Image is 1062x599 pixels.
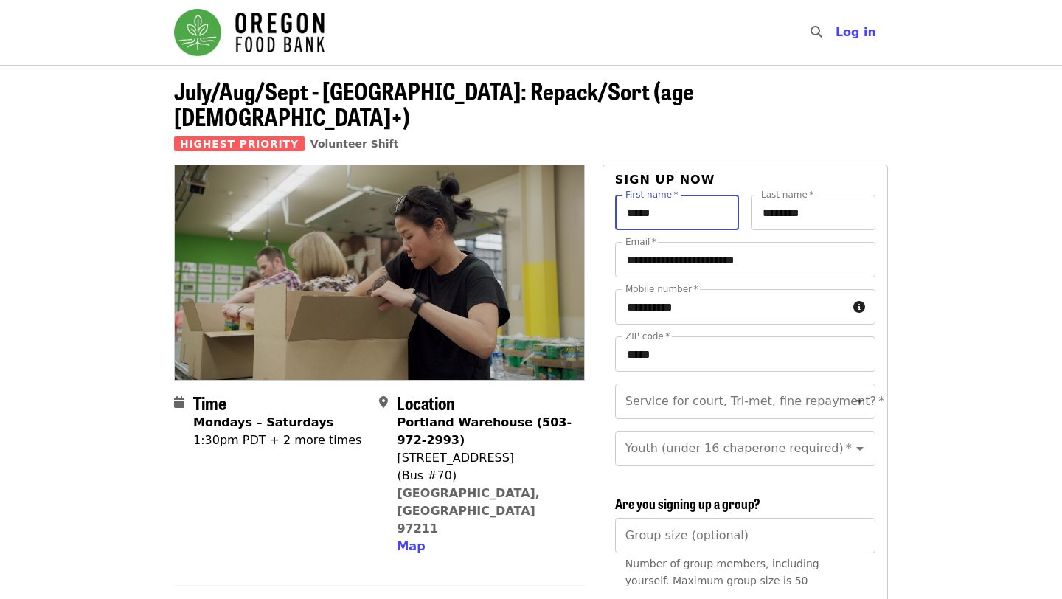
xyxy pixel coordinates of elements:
[831,15,843,50] input: Search
[397,415,572,447] strong: Portland Warehouse (503-972-2993)
[397,539,425,553] span: Map
[615,518,875,553] input: [object Object]
[615,494,760,513] span: Are you signing up a group?
[850,391,870,412] button: Open
[397,538,425,555] button: Map
[615,242,875,277] input: Email
[193,432,361,449] div: 1:30pm PDT + 2 more times
[615,336,875,372] input: ZIP code
[811,25,822,39] i: search icon
[853,300,865,314] i: circle-info icon
[625,238,656,246] label: Email
[397,486,540,536] a: [GEOGRAPHIC_DATA], [GEOGRAPHIC_DATA] 97211
[625,332,670,341] label: ZIP code
[615,289,847,325] input: Mobile number
[193,389,226,415] span: Time
[174,395,184,409] i: calendar icon
[850,438,870,459] button: Open
[625,558,819,586] span: Number of group members, including yourself. Maximum group size is 50
[379,395,388,409] i: map-marker-alt icon
[615,195,740,230] input: First name
[397,467,572,485] div: (Bus #70)
[824,18,888,47] button: Log in
[174,136,305,151] span: Highest Priority
[175,165,584,379] img: July/Aug/Sept - Portland: Repack/Sort (age 8+) organized by Oregon Food Bank
[625,285,698,294] label: Mobile number
[836,25,876,39] span: Log in
[193,415,333,429] strong: Mondays – Saturdays
[174,73,694,134] span: July/Aug/Sept - [GEOGRAPHIC_DATA]: Repack/Sort (age [DEMOGRAPHIC_DATA]+)
[310,138,399,150] a: Volunteer Shift
[615,173,715,187] span: Sign up now
[397,389,455,415] span: Location
[397,449,572,467] div: [STREET_ADDRESS]
[761,190,813,199] label: Last name
[751,195,875,230] input: Last name
[174,9,324,56] img: Oregon Food Bank - Home
[625,190,678,199] label: First name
